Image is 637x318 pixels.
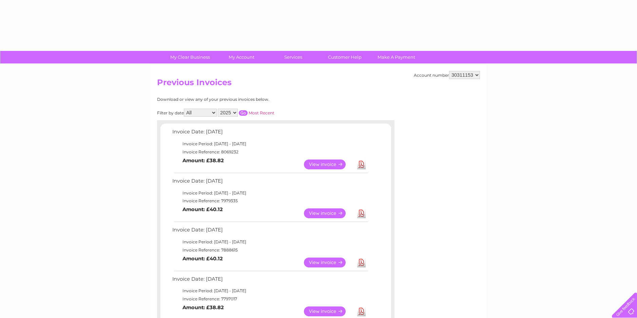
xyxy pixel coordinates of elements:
[182,304,224,311] b: Amount: £38.82
[171,246,369,254] td: Invoice Reference: 7888615
[357,208,366,218] a: Download
[171,127,369,140] td: Invoice Date: [DATE]
[182,256,223,262] b: Amount: £40.12
[214,51,270,63] a: My Account
[171,225,369,238] td: Invoice Date: [DATE]
[157,109,335,117] div: Filter by date
[304,306,354,316] a: View
[171,287,369,295] td: Invoice Period: [DATE] - [DATE]
[162,51,218,63] a: My Clear Business
[304,160,354,169] a: View
[304,258,354,267] a: View
[249,110,274,115] a: Most Recent
[357,160,366,169] a: Download
[171,189,369,197] td: Invoice Period: [DATE] - [DATE]
[171,238,369,246] td: Invoice Period: [DATE] - [DATE]
[317,51,373,63] a: Customer Help
[171,140,369,148] td: Invoice Period: [DATE] - [DATE]
[157,78,480,91] h2: Previous Invoices
[414,71,480,79] div: Account number
[157,97,335,102] div: Download or view any of your previous invoices below.
[182,206,223,212] b: Amount: £40.12
[357,258,366,267] a: Download
[171,275,369,287] td: Invoice Date: [DATE]
[171,176,369,189] td: Invoice Date: [DATE]
[182,157,224,164] b: Amount: £38.82
[357,306,366,316] a: Download
[304,208,354,218] a: View
[265,51,321,63] a: Services
[171,148,369,156] td: Invoice Reference: 8069232
[368,51,424,63] a: Make A Payment
[171,295,369,303] td: Invoice Reference: 7797017
[171,197,369,205] td: Invoice Reference: 7979335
